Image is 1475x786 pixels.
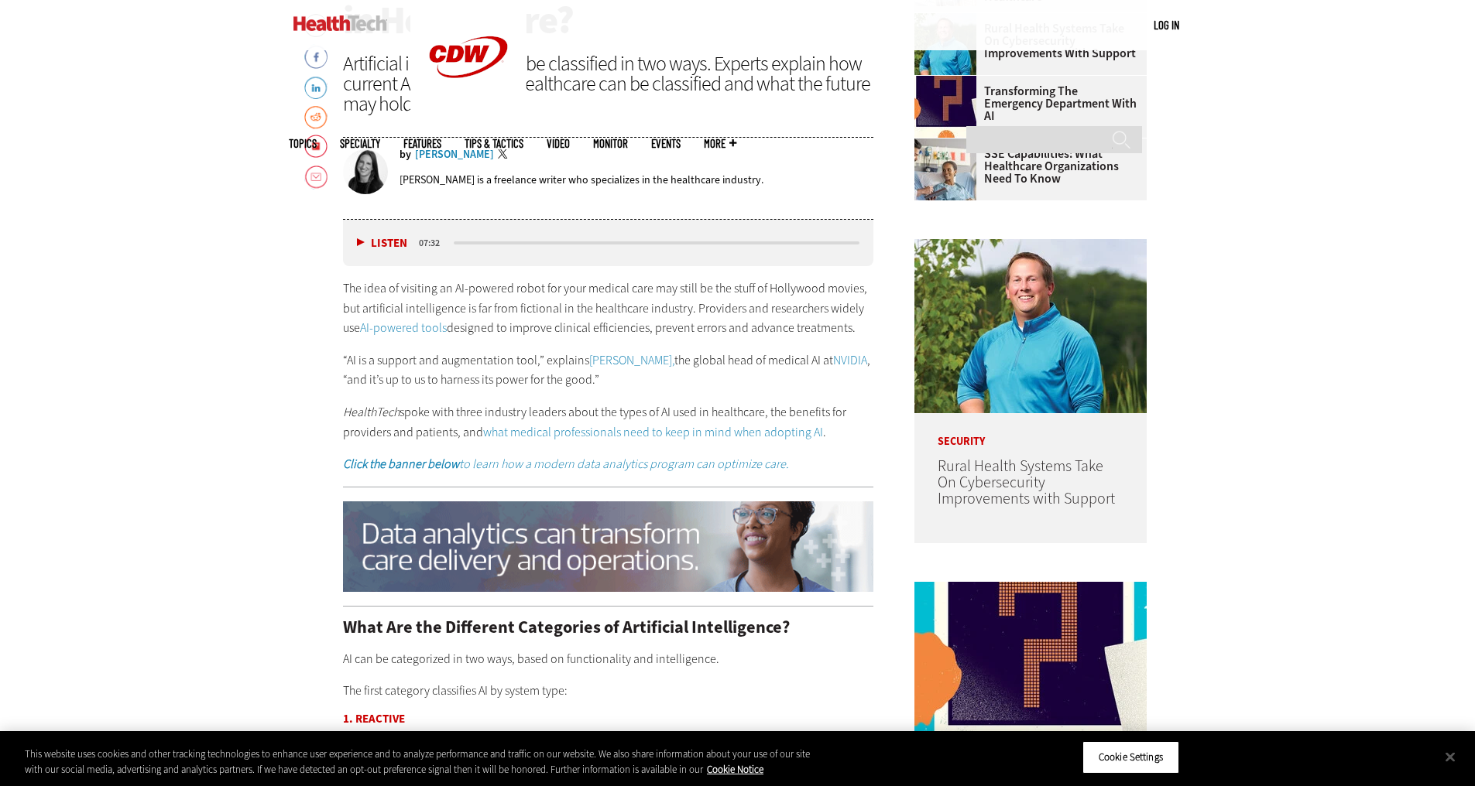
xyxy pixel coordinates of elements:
button: Listen [357,238,407,249]
em: Click the banner below [343,456,459,472]
span: More [704,138,736,149]
img: Jim Roeder [914,239,1147,413]
div: User menu [1154,17,1179,33]
em: HealthTech [343,404,400,420]
h2: What Are the Different Categories of Artificial Intelligence? [343,619,874,636]
div: duration [417,236,451,250]
p: Security [914,413,1147,447]
a: NVIDIA [833,352,867,368]
p: AI can be categorized in two ways, based on functionality and intelligence. [343,649,874,669]
button: Cookie Settings [1082,741,1179,774]
a: Features [403,138,441,149]
em: to learn how a modern data analytics program can optimize care. [459,456,789,472]
a: CDW [410,102,527,118]
a: what medical professionals need to keep in mind when adopting AI [483,424,823,440]
img: Optimizing Care WP [343,501,874,593]
a: [PERSON_NAME], [589,352,674,368]
div: media player [343,220,874,266]
a: SSE Capabilities: What Healthcare Organizations Need to Know [914,148,1137,185]
a: Doctor speaking with patient [914,138,984,151]
span: Topics [289,138,317,149]
a: Log in [1154,18,1179,32]
a: Click the banner belowto learn how a modern data analytics program can optimize care. [343,456,789,472]
a: More information about your privacy [707,763,763,776]
img: illustration of question mark [914,582,1147,756]
h3: 1. Reactive [343,713,874,725]
p: The idea of visiting an AI-powered robot for your medical care may still be the stuff of Hollywoo... [343,279,874,338]
img: Doctor speaking with patient [914,138,976,200]
img: Home [293,15,387,31]
p: [PERSON_NAME] is a freelance writer who specializes in the healthcare industry. [400,173,763,187]
a: Video [547,138,570,149]
div: This website uses cookies and other tracking technologies to enhance user experience and to analy... [25,747,811,777]
a: Tips & Tactics [465,138,523,149]
a: MonITor [593,138,628,149]
img: Erin Laviola [343,149,388,194]
p: “AI is a support and augmentation tool,” explains the global head of medical AI at , “and it’s up... [343,350,874,390]
button: Close [1433,740,1467,774]
p: The first category classifies AI by system type: [343,681,874,701]
span: Specialty [340,138,380,149]
p: spoke with three industry leaders about the types of AI used in healthcare, the benefits for prov... [343,402,874,442]
a: Events [651,138,681,149]
a: Rural Health Systems Take On Cybersecurity Improvements with Support [938,456,1115,509]
a: AI-powered tools [360,320,447,336]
